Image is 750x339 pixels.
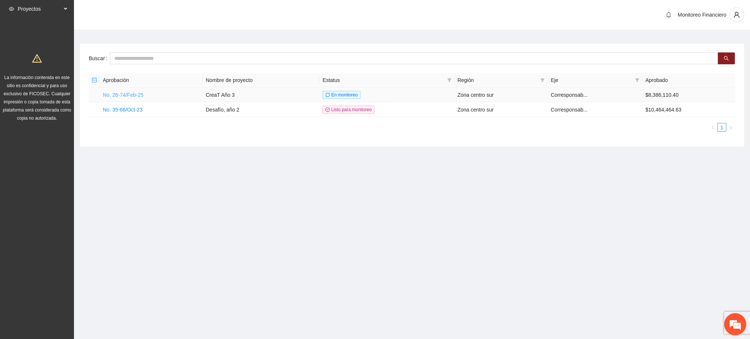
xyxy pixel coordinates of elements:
span: Monitoreo Financiero [678,12,726,18]
th: Aprobado [642,73,735,88]
td: Zona centro sur [455,88,548,102]
span: Corresponsab... [551,92,588,98]
span: eye [9,6,14,11]
li: Next Page [726,123,735,132]
span: right [729,126,733,130]
span: Proyectos [18,1,61,16]
span: Eje [551,76,632,84]
th: Nombre de proyecto [203,73,320,88]
span: bell [663,12,674,18]
button: search [718,52,735,64]
span: filter [539,75,546,86]
span: La información contenida en este sitio es confidencial y para uso exclusivo de FICOSEC. Cualquier... [3,75,71,121]
span: filter [635,78,639,82]
button: bell [663,9,675,21]
span: check-circle [325,107,330,112]
label: Buscar [89,52,110,64]
a: No. 26-74/Feb-25 [103,92,143,98]
td: $8,386,110.40 [642,88,735,102]
li: Previous Page [709,123,717,132]
button: left [709,123,717,132]
span: left [711,126,715,130]
span: filter [634,75,641,86]
span: user [730,11,744,18]
span: Región [457,76,537,84]
td: CreaT Año 3 [203,88,320,102]
span: filter [540,78,545,82]
span: search [724,56,729,62]
a: 1 [718,123,726,131]
a: No. 35-66/Oct-23 [103,107,142,113]
th: Aprobación [100,73,203,88]
span: warning [32,54,42,63]
span: Estatus [322,76,444,84]
span: Corresponsab... [551,107,588,113]
button: right [726,123,735,132]
span: En monitoreo [322,91,361,99]
span: minus-square [92,78,97,83]
span: sync [325,93,330,97]
span: filter [446,75,453,86]
span: filter [447,78,452,82]
td: Zona centro sur [455,102,548,117]
td: $10,464,464.63 [642,102,735,117]
span: Listo para monitoreo [322,106,375,114]
button: user [729,7,744,22]
td: Desafío, año 2 [203,102,320,117]
li: 1 [717,123,726,132]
